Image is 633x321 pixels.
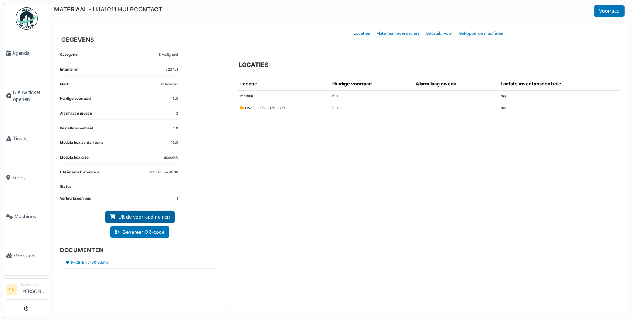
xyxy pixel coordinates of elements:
dt: Modula box size [60,155,89,163]
td: n/a [498,102,620,114]
li: SV [6,284,17,295]
a: Genereer QR-code [110,226,169,238]
img: Badge_color-CXgf-gQk.svg [16,7,38,30]
dt: Old internal reference [60,170,99,178]
h6: GEGEVENS [61,36,94,43]
span: Zones [12,174,47,181]
h6: LOCATIES [239,61,269,68]
div: Technicus [20,282,47,287]
dt: Categorie [60,52,78,61]
th: Huidige voorraad [330,77,413,91]
a: SV Technicus[PERSON_NAME] [6,282,47,300]
dd: PROB-E ve-0016 [149,170,178,175]
a: Zones [3,158,50,197]
a: Gebruikt voor [423,25,456,42]
td: HAL2 -> 03 -> 06 -> 30 [238,102,330,114]
dd: 523421 [166,67,178,72]
span: Tickets [13,135,47,142]
dt: Interne ref. [60,67,79,75]
td: 0.0 [330,102,413,114]
dt: Status [60,184,71,190]
li: [PERSON_NAME] [20,282,47,298]
td: n/a [498,91,620,102]
th: Locatie [238,77,330,91]
td: modula [238,91,330,102]
span: Voorraad [14,252,47,259]
dd: 6.0 [173,96,178,102]
a: Nieuw ticket openen [3,73,50,119]
dd: 3 [176,111,178,116]
span: Agenda [12,50,47,57]
h6: MATERIAAL - LUA1C11 HULPCONTACT [54,6,162,13]
dd: BiboxAA [164,155,178,160]
td: 6.0 [330,91,413,102]
a: Uit de voorraad nemen [105,211,175,223]
dd: 1.0 [173,126,178,131]
dt: Huidige voorraad [60,96,91,105]
a: Agenda [3,34,50,73]
h6: DOCUMENTEN [60,247,214,254]
dt: Modula box aantal items [60,140,103,149]
dt: Verbruikseenheid [60,196,91,205]
a: Locaties [351,25,373,42]
dt: Merk [60,82,69,90]
a: Voorraad [594,5,625,17]
span: Machines [14,213,47,220]
th: Laatste inventariscontrole [498,77,620,91]
a: Tickets [3,119,50,158]
dt: Bestelhoeveelheid [60,126,93,134]
dd: schneider [161,82,178,87]
a: Gekoppelde machines [456,25,506,42]
dt: Alarm laag niveau [60,111,92,119]
span: Gearchiveerd [241,106,245,110]
dd: E veiligheid [159,52,178,58]
dd: 10.0 [171,140,178,146]
a: Voorraad [3,236,50,276]
a: Materiaal leveranciers [373,25,423,42]
dd: 1 [177,196,178,202]
th: Alarm laag niveau [413,77,498,91]
a: PROB-E ve-0016.bmp [71,260,109,266]
span: Nieuw ticket openen [13,89,47,103]
a: Machines [3,197,50,236]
